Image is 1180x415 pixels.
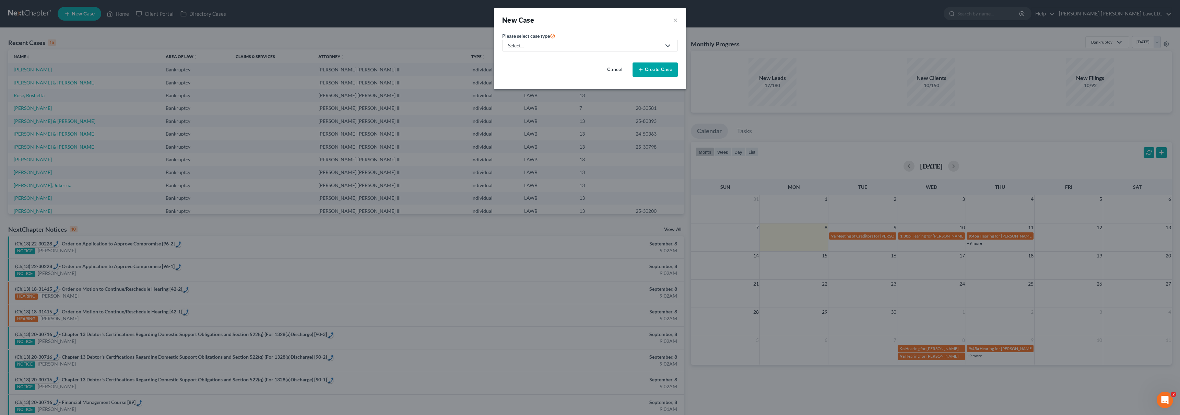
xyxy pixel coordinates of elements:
span: 2 [1171,392,1176,397]
iframe: Intercom live chat [1157,392,1173,408]
button: Create Case [633,62,678,77]
span: Please select case type [502,33,550,39]
button: × [673,15,678,25]
button: Cancel [600,63,630,77]
strong: New Case [502,16,534,24]
div: Select... [508,42,661,49]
